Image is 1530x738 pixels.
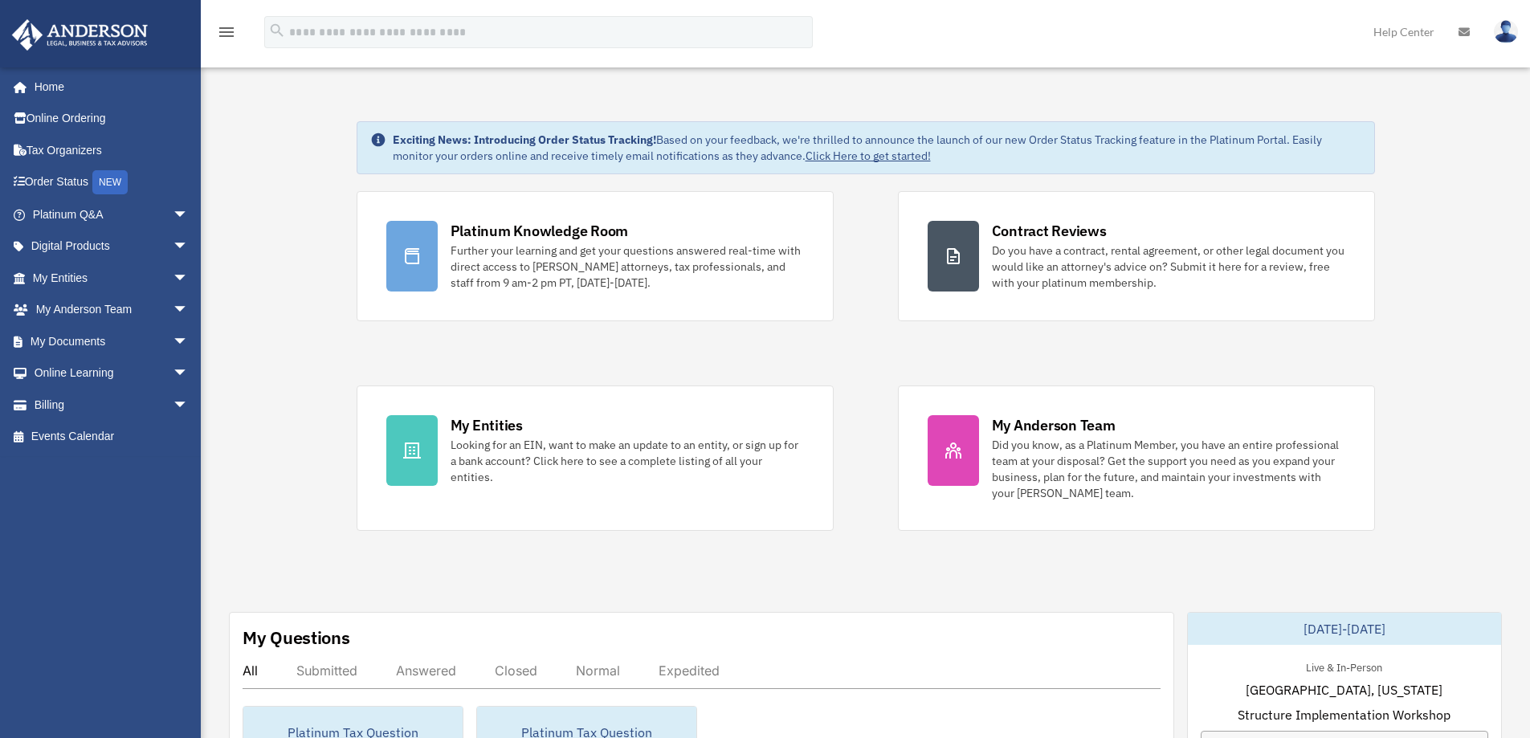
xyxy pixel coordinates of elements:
[659,663,720,679] div: Expedited
[495,663,537,679] div: Closed
[92,170,128,194] div: NEW
[11,198,213,230] a: Platinum Q&Aarrow_drop_down
[173,357,205,390] span: arrow_drop_down
[898,385,1375,531] a: My Anderson Team Did you know, as a Platinum Member, you have an entire professional team at your...
[451,243,804,291] div: Further your learning and get your questions answered real-time with direct access to [PERSON_NAM...
[396,663,456,679] div: Answered
[451,221,629,241] div: Platinum Knowledge Room
[11,166,213,199] a: Order StatusNEW
[11,294,213,326] a: My Anderson Teamarrow_drop_down
[11,230,213,263] a: Digital Productsarrow_drop_down
[173,294,205,327] span: arrow_drop_down
[173,389,205,422] span: arrow_drop_down
[898,191,1375,321] a: Contract Reviews Do you have a contract, rental agreement, or other legal document you would like...
[173,230,205,263] span: arrow_drop_down
[992,415,1116,435] div: My Anderson Team
[296,663,357,679] div: Submitted
[11,325,213,357] a: My Documentsarrow_drop_down
[1188,613,1501,645] div: [DATE]-[DATE]
[992,243,1345,291] div: Do you have a contract, rental agreement, or other legal document you would like an attorney's ad...
[11,134,213,166] a: Tax Organizers
[451,437,804,485] div: Looking for an EIN, want to make an update to an entity, or sign up for a bank account? Click her...
[1246,680,1442,699] span: [GEOGRAPHIC_DATA], [US_STATE]
[1293,658,1395,675] div: Live & In-Person
[11,103,213,135] a: Online Ordering
[173,198,205,231] span: arrow_drop_down
[806,149,931,163] a: Click Here to get started!
[451,415,523,435] div: My Entities
[243,663,258,679] div: All
[268,22,286,39] i: search
[992,221,1107,241] div: Contract Reviews
[11,71,205,103] a: Home
[992,437,1345,501] div: Did you know, as a Platinum Member, you have an entire professional team at your disposal? Get th...
[7,19,153,51] img: Anderson Advisors Platinum Portal
[357,385,834,531] a: My Entities Looking for an EIN, want to make an update to an entity, or sign up for a bank accoun...
[1494,20,1518,43] img: User Pic
[217,22,236,42] i: menu
[173,262,205,295] span: arrow_drop_down
[393,133,656,147] strong: Exciting News: Introducing Order Status Tracking!
[11,389,213,421] a: Billingarrow_drop_down
[217,28,236,42] a: menu
[393,132,1361,164] div: Based on your feedback, we're thrilled to announce the launch of our new Order Status Tracking fe...
[357,191,834,321] a: Platinum Knowledge Room Further your learning and get your questions answered real-time with dire...
[11,357,213,389] a: Online Learningarrow_drop_down
[173,325,205,358] span: arrow_drop_down
[11,421,213,453] a: Events Calendar
[11,262,213,294] a: My Entitiesarrow_drop_down
[1238,705,1450,724] span: Structure Implementation Workshop
[243,626,350,650] div: My Questions
[576,663,620,679] div: Normal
